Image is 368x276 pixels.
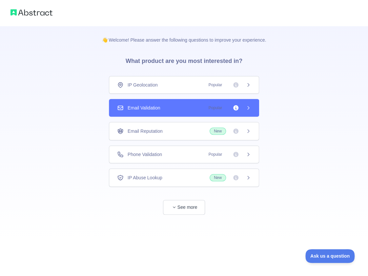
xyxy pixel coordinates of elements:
[210,128,226,135] span: New
[205,151,226,158] span: Popular
[205,82,226,88] span: Popular
[128,82,158,88] span: IP Geolocation
[128,128,163,134] span: Email Reputation
[128,105,160,111] span: Email Validation
[163,200,205,215] button: See more
[305,249,355,263] iframe: Toggle Customer Support
[128,151,162,158] span: Phone Validation
[92,26,277,43] p: 👋 Welcome! Please answer the following questions to improve your experience.
[115,43,253,76] h3: What product are you most interested in?
[128,174,162,181] span: IP Abuse Lookup
[10,8,52,17] img: Abstract logo
[205,105,226,111] span: Popular
[210,174,226,181] span: New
